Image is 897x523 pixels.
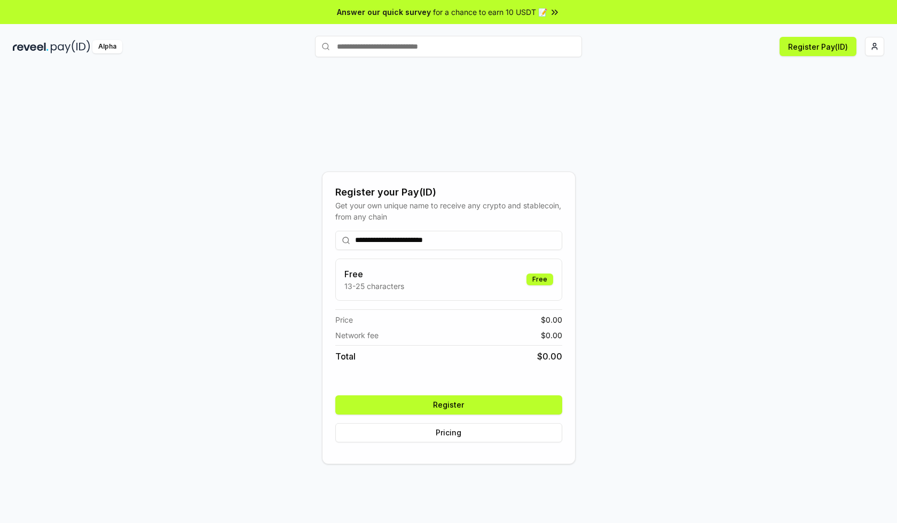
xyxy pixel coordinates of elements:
span: Price [335,314,353,325]
div: Alpha [92,40,122,53]
img: pay_id [51,40,90,53]
div: Register your Pay(ID) [335,185,562,200]
span: Total [335,350,356,363]
span: for a chance to earn 10 USDT 📝 [433,6,547,18]
span: $ 0.00 [541,330,562,341]
p: 13-25 characters [344,280,404,292]
div: Free [526,274,553,285]
h3: Free [344,268,404,280]
span: $ 0.00 [537,350,562,363]
button: Register [335,395,562,415]
button: Register Pay(ID) [780,37,856,56]
span: $ 0.00 [541,314,562,325]
span: Network fee [335,330,379,341]
span: Answer our quick survey [337,6,431,18]
button: Pricing [335,423,562,442]
img: reveel_dark [13,40,49,53]
div: Get your own unique name to receive any crypto and stablecoin, from any chain [335,200,562,222]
